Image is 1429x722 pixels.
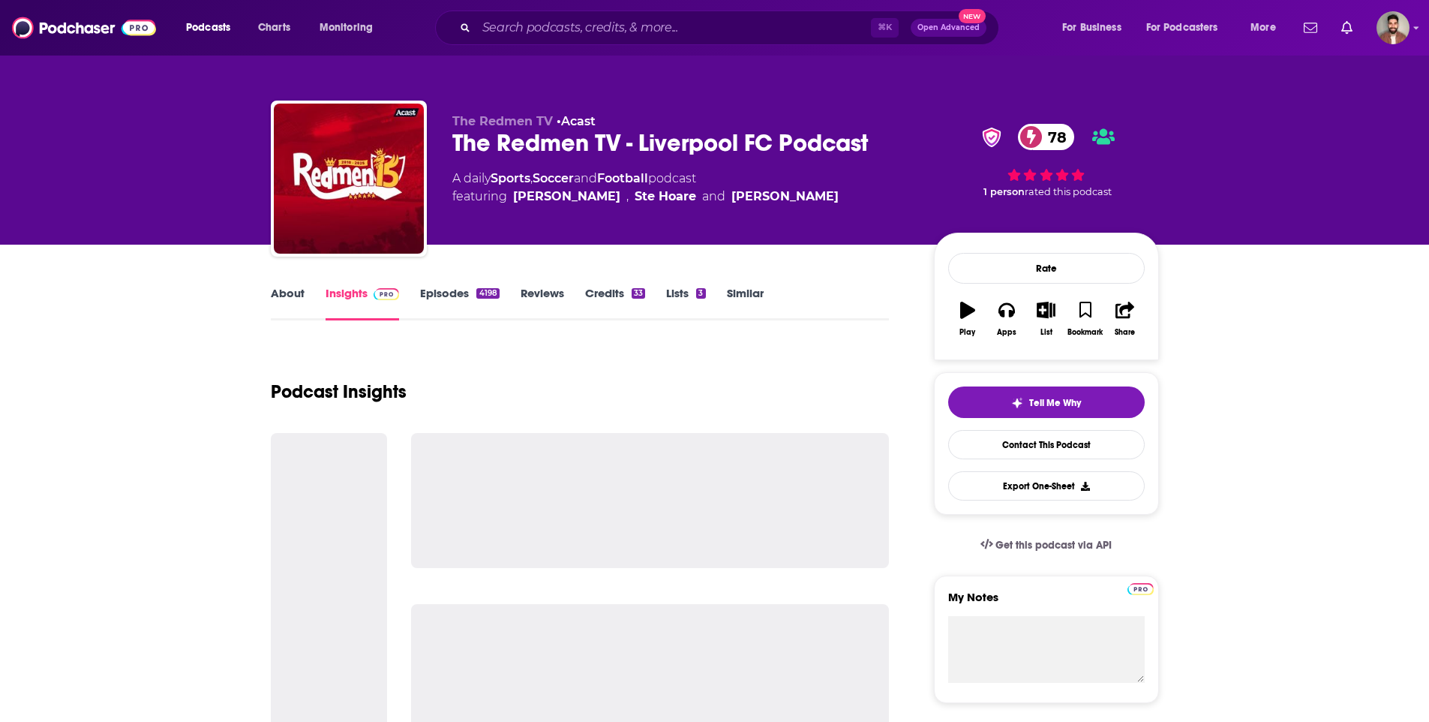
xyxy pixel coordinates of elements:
[959,328,975,337] div: Play
[449,11,1013,45] div: Search podcasts, credits, & more...
[1376,11,1409,44] img: User Profile
[271,381,407,403] h1: Podcast Insights
[727,286,764,320] a: Similar
[1029,397,1081,409] span: Tell Me Why
[533,171,574,185] a: Soccer
[702,188,725,206] span: and
[995,539,1112,552] span: Get this podcast via API
[1127,583,1154,595] img: Podchaser Pro
[274,104,424,254] img: The Redmen TV - Liverpool FC Podcast
[731,188,839,206] a: [PERSON_NAME]
[696,288,705,299] div: 3
[521,286,564,320] a: Reviews
[983,186,1025,197] span: 1 person
[186,17,230,38] span: Podcasts
[476,16,871,40] input: Search podcasts, credits, & more...
[948,471,1145,501] button: Export One-Sheet
[452,170,839,206] div: A daily podcast
[959,9,986,23] span: New
[1026,292,1065,346] button: List
[1146,17,1218,38] span: For Podcasters
[1033,124,1074,150] span: 78
[176,16,250,40] button: open menu
[968,527,1124,564] a: Get this podcast via API
[597,171,648,185] a: Football
[1298,15,1323,41] a: Show notifications dropdown
[530,171,533,185] span: ,
[948,387,1145,418] button: tell me why sparkleTell Me Why
[917,24,980,32] span: Open Advanced
[452,188,839,206] span: featuring
[934,114,1159,207] div: verified Badge78 1 personrated this podcast
[948,430,1145,459] a: Contact This Podcast
[374,288,400,300] img: Podchaser Pro
[1066,292,1105,346] button: Bookmark
[1240,16,1295,40] button: open menu
[1250,17,1276,38] span: More
[585,286,645,320] a: Credits33
[271,286,305,320] a: About
[320,17,373,38] span: Monitoring
[871,18,899,38] span: ⌘ K
[1025,186,1112,197] span: rated this podcast
[1115,328,1135,337] div: Share
[948,590,1145,616] label: My Notes
[1018,124,1074,150] a: 78
[1335,15,1358,41] a: Show notifications dropdown
[452,114,553,128] span: The Redmen TV
[1376,11,1409,44] button: Show profile menu
[948,253,1145,284] div: Rate
[987,292,1026,346] button: Apps
[561,114,596,128] a: Acast
[258,17,290,38] span: Charts
[326,286,400,320] a: InsightsPodchaser Pro
[574,171,597,185] span: and
[476,288,499,299] div: 4198
[12,14,156,42] img: Podchaser - Follow, Share and Rate Podcasts
[420,286,499,320] a: Episodes4198
[977,128,1006,147] img: verified Badge
[1376,11,1409,44] span: Logged in as calmonaghan
[1136,16,1240,40] button: open menu
[1040,328,1052,337] div: List
[557,114,596,128] span: •
[632,288,645,299] div: 33
[1052,16,1140,40] button: open menu
[997,328,1016,337] div: Apps
[1127,581,1154,595] a: Pro website
[1011,397,1023,409] img: tell me why sparkle
[626,188,629,206] span: ,
[911,19,986,37] button: Open AdvancedNew
[948,292,987,346] button: Play
[1067,328,1103,337] div: Bookmark
[635,188,696,206] a: Ste Hoare
[1062,17,1121,38] span: For Business
[309,16,392,40] button: open menu
[513,188,620,206] a: [PERSON_NAME]
[666,286,705,320] a: Lists3
[1105,292,1144,346] button: Share
[248,16,299,40] a: Charts
[491,171,530,185] a: Sports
